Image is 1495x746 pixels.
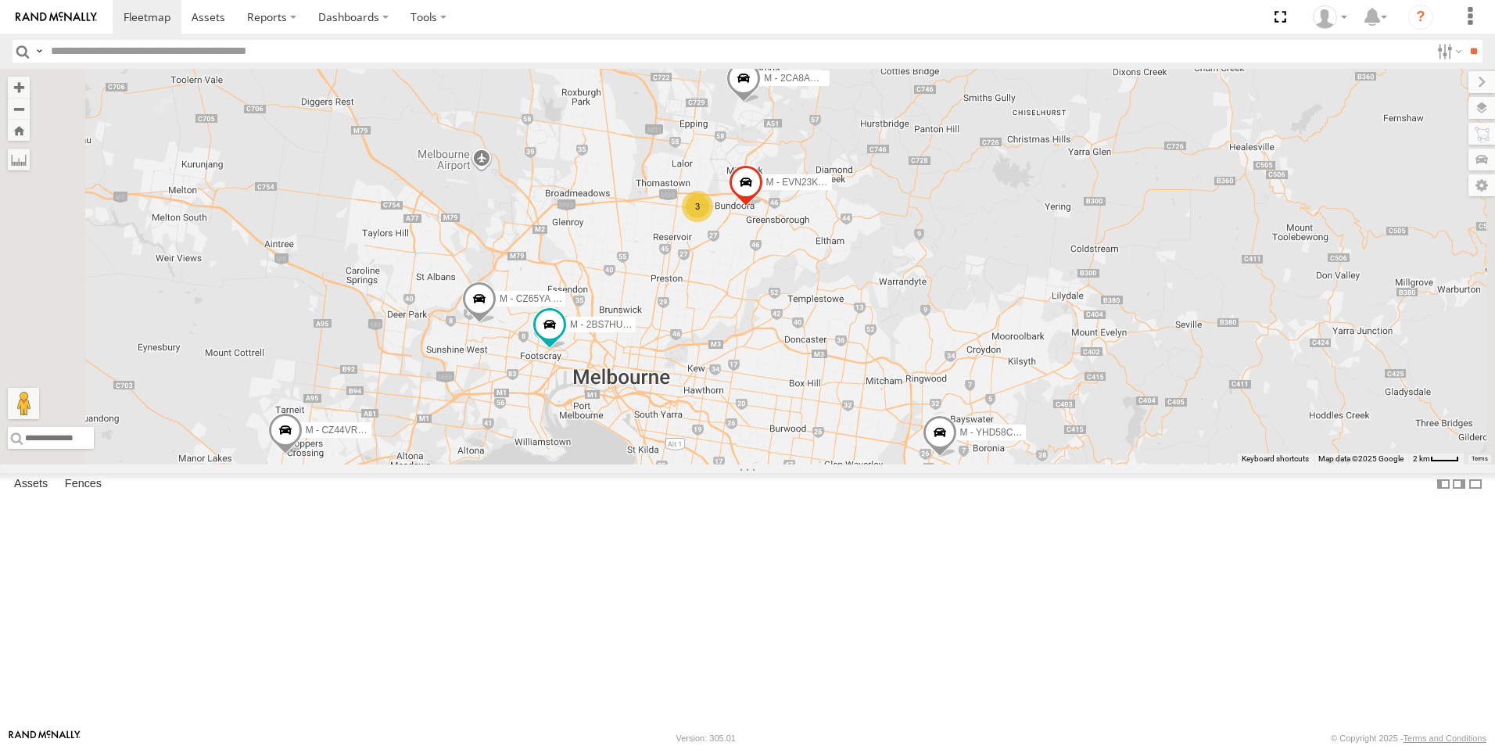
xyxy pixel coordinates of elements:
[6,473,56,495] label: Assets
[1408,5,1433,30] i: ?
[1331,733,1486,743] div: © Copyright 2025 -
[8,388,39,419] button: Drag Pegman onto the map to open Street View
[1436,473,1451,496] label: Dock Summary Table to the Left
[764,74,891,84] span: M - 2CA8AO - Yehya Abou-Eid
[766,177,904,188] span: M - EVN23K - [PERSON_NAME]
[960,427,1099,438] span: M - YHD58C - [PERSON_NAME]
[1404,733,1486,743] a: Terms and Conditions
[33,40,45,63] label: Search Query
[306,425,441,436] span: M - CZ44VR - Suhayl Electrician
[500,294,636,305] span: M - CZ65YA - [PERSON_NAME]
[1431,40,1465,63] label: Search Filter Options
[1468,174,1495,196] label: Map Settings
[676,733,736,743] div: Version: 305.01
[682,191,713,222] div: 3
[8,98,30,120] button: Zoom out
[8,120,30,141] button: Zoom Home
[1472,456,1488,462] a: Terms
[57,473,109,495] label: Fences
[1318,454,1404,463] span: Map data ©2025 Google
[8,77,30,98] button: Zoom in
[1468,473,1483,496] label: Hide Summary Table
[570,320,708,331] span: M - 2BS7HU - [PERSON_NAME]
[9,730,81,746] a: Visit our Website
[1307,5,1353,29] div: Tye Clark
[1242,454,1309,464] button: Keyboard shortcuts
[1408,454,1464,464] button: Map Scale: 2 km per 33 pixels
[1451,473,1467,496] label: Dock Summary Table to the Right
[8,149,30,170] label: Measure
[1413,454,1430,463] span: 2 km
[16,12,97,23] img: rand-logo.svg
